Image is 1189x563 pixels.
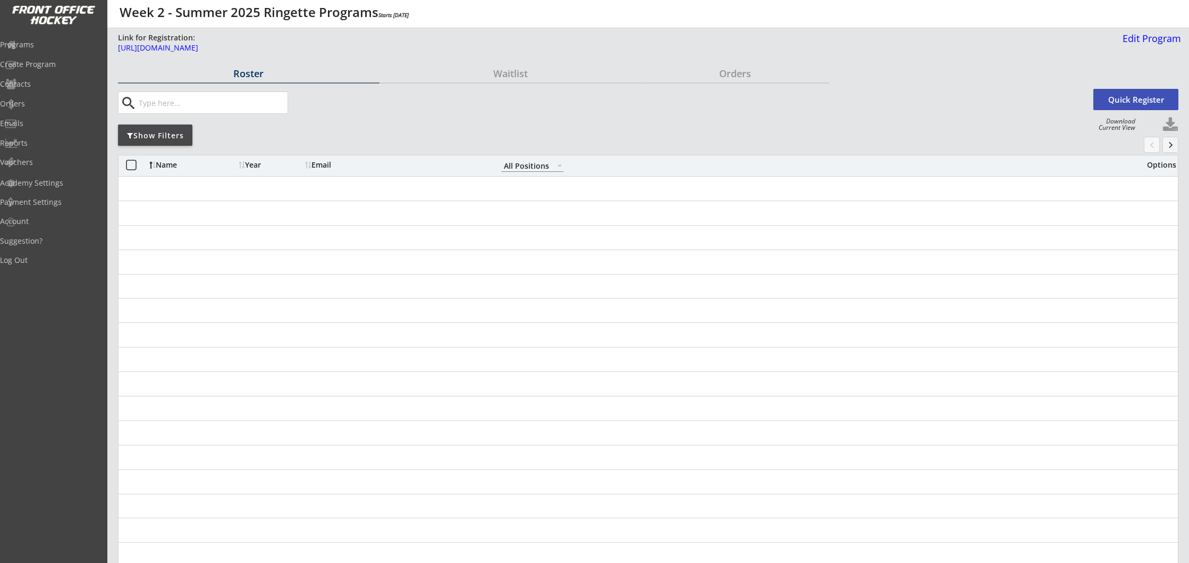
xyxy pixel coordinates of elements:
div: Show Filters [118,130,192,141]
div: Edit Program [1118,34,1181,43]
button: chevron_left [1144,137,1160,153]
button: keyboard_arrow_right [1162,137,1178,153]
button: Click to download full roster. Your browser settings may try to block it, check your security set... [1162,117,1178,133]
em: Starts [DATE] [378,11,409,19]
a: [URL][DOMAIN_NAME] [118,44,654,57]
div: Year [239,161,302,169]
div: Link for Registration: [118,32,197,43]
div: Roster [118,69,380,78]
div: [URL][DOMAIN_NAME] [118,44,654,52]
a: Edit Program [1118,34,1181,52]
div: Waitlist [380,69,642,78]
div: Orders [642,69,829,78]
div: Download Current View [1093,118,1135,131]
div: Email [305,161,401,169]
input: Type here... [137,92,288,113]
div: Name [149,161,236,169]
button: search [120,95,137,112]
button: Quick Register [1093,89,1178,110]
div: Options [1139,161,1176,169]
